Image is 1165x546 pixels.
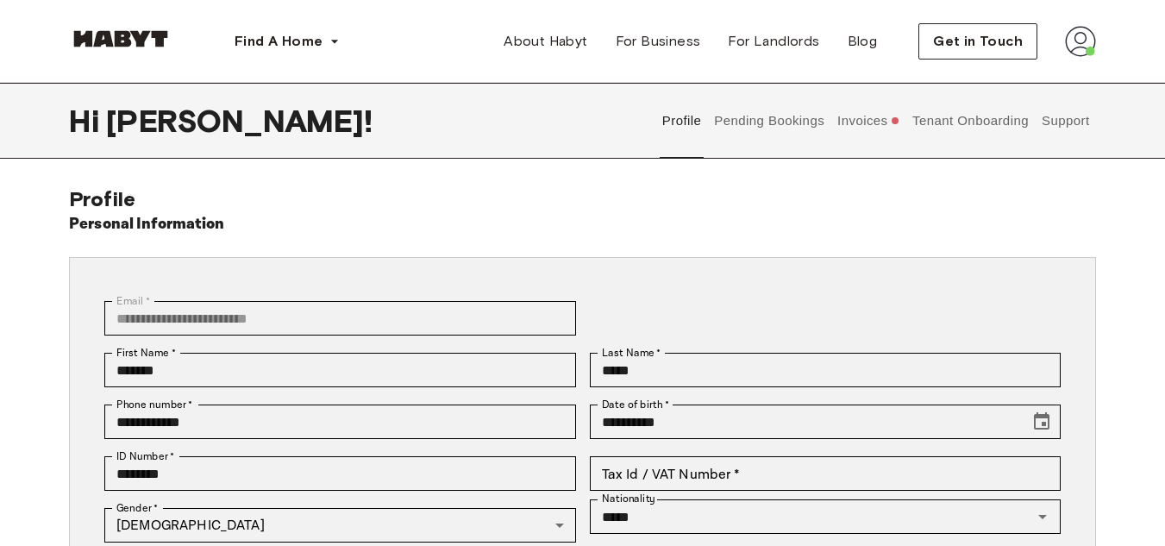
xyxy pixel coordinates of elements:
label: Nationality [602,492,655,506]
button: Invoices [836,83,902,159]
span: For Landlords [728,31,819,52]
label: Date of birth [602,397,669,412]
span: Hi [69,103,106,139]
label: Gender [116,500,158,516]
div: user profile tabs [655,83,1096,159]
img: avatar [1065,26,1096,57]
label: First Name [116,345,176,361]
span: About Habyt [504,31,587,52]
span: Profile [69,186,135,211]
img: Habyt [69,30,172,47]
label: Phone number [116,397,193,412]
a: For Landlords [714,24,833,59]
div: [DEMOGRAPHIC_DATA] [104,508,576,543]
label: ID Number [116,449,174,464]
a: For Business [602,24,715,59]
button: Get in Touch [918,23,1037,60]
a: About Habyt [490,24,601,59]
button: Support [1039,83,1092,159]
button: Find A Home [221,24,354,59]
label: Last Name [602,345,661,361]
h6: Personal Information [69,212,225,236]
span: Blog [848,31,878,52]
button: Pending Bookings [712,83,827,159]
a: Blog [834,24,892,59]
span: Get in Touch [933,31,1023,52]
label: Email [116,293,150,309]
span: Find A Home [235,31,323,52]
button: Open [1030,505,1055,529]
span: [PERSON_NAME] ! [106,103,373,139]
div: You can't change your email address at the moment. Please reach out to customer support in case y... [104,301,576,336]
button: Tenant Onboarding [911,83,1031,159]
button: Profile [660,83,704,159]
span: For Business [616,31,701,52]
button: Choose date, selected date is Mar 18, 1995 [1024,405,1059,439]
